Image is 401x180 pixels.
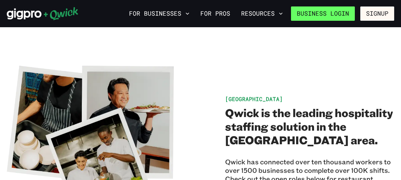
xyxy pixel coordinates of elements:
span: [GEOGRAPHIC_DATA] [225,95,283,102]
h2: Qwick is the leading hospitality staffing solution in the [GEOGRAPHIC_DATA] area. [225,106,395,147]
button: Resources [238,8,286,19]
button: Signup [360,6,394,21]
a: Business Login [291,6,355,21]
a: For Pros [198,8,233,19]
button: For Businesses [126,8,192,19]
